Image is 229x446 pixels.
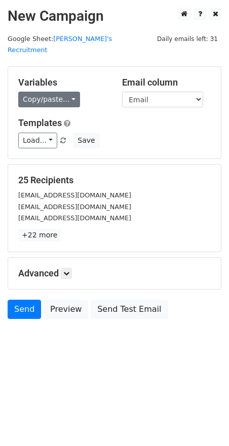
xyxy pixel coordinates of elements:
a: Copy/paste... [18,92,80,107]
small: [EMAIL_ADDRESS][DOMAIN_NAME] [18,191,131,199]
iframe: Chat Widget [178,397,229,446]
a: Preview [44,300,88,319]
a: Send Test Email [91,300,168,319]
small: Google Sheet: [8,35,112,54]
h5: Advanced [18,268,211,279]
span: Daily emails left: 31 [154,33,221,45]
a: Send [8,300,41,319]
small: [EMAIL_ADDRESS][DOMAIN_NAME] [18,214,131,222]
h5: Email column [122,77,211,88]
button: Save [73,133,99,148]
h5: Variables [18,77,107,88]
a: Daily emails left: 31 [154,35,221,43]
h2: New Campaign [8,8,221,25]
small: [EMAIL_ADDRESS][DOMAIN_NAME] [18,203,131,211]
a: Templates [18,117,62,128]
h5: 25 Recipients [18,175,211,186]
a: +22 more [18,229,61,241]
a: [PERSON_NAME]'s Recruitment [8,35,112,54]
a: Load... [18,133,57,148]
